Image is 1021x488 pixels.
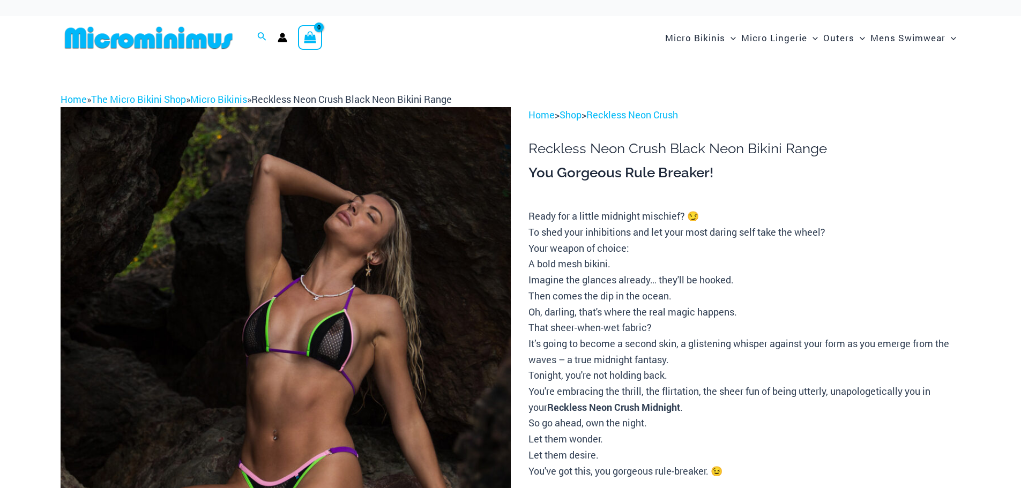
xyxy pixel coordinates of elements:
[821,21,868,54] a: OutersMenu ToggleMenu Toggle
[662,21,739,54] a: Micro BikinisMenu ToggleMenu Toggle
[739,21,821,54] a: Micro LingerieMenu ToggleMenu Toggle
[61,93,87,106] a: Home
[528,140,960,157] h1: Reckless Neon Crush Black Neon Bikini Range
[528,164,960,182] h3: You Gorgeous Rule Breaker!
[528,108,555,121] a: Home
[278,33,287,42] a: Account icon link
[665,24,725,51] span: Micro Bikinis
[586,108,678,121] a: Reckless Neon Crush
[91,93,186,106] a: The Micro Bikini Shop
[661,20,961,56] nav: Site Navigation
[61,93,452,106] span: » » »
[868,21,959,54] a: Mens SwimwearMenu ToggleMenu Toggle
[251,93,452,106] span: Reckless Neon Crush Black Neon Bikini Range
[257,31,267,44] a: Search icon link
[560,108,582,121] a: Shop
[190,93,247,106] a: Micro Bikinis
[741,24,807,51] span: Micro Lingerie
[854,24,865,51] span: Menu Toggle
[61,26,237,50] img: MM SHOP LOGO FLAT
[945,24,956,51] span: Menu Toggle
[298,25,323,50] a: View Shopping Cart, empty
[807,24,818,51] span: Menu Toggle
[547,401,680,414] b: Reckless Neon Crush Midnight
[823,24,854,51] span: Outers
[528,107,960,123] p: > >
[725,24,736,51] span: Menu Toggle
[870,24,945,51] span: Mens Swimwear
[528,208,960,479] p: Ready for a little midnight mischief? 😏 To shed your inhibitions and let your most daring self ta...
